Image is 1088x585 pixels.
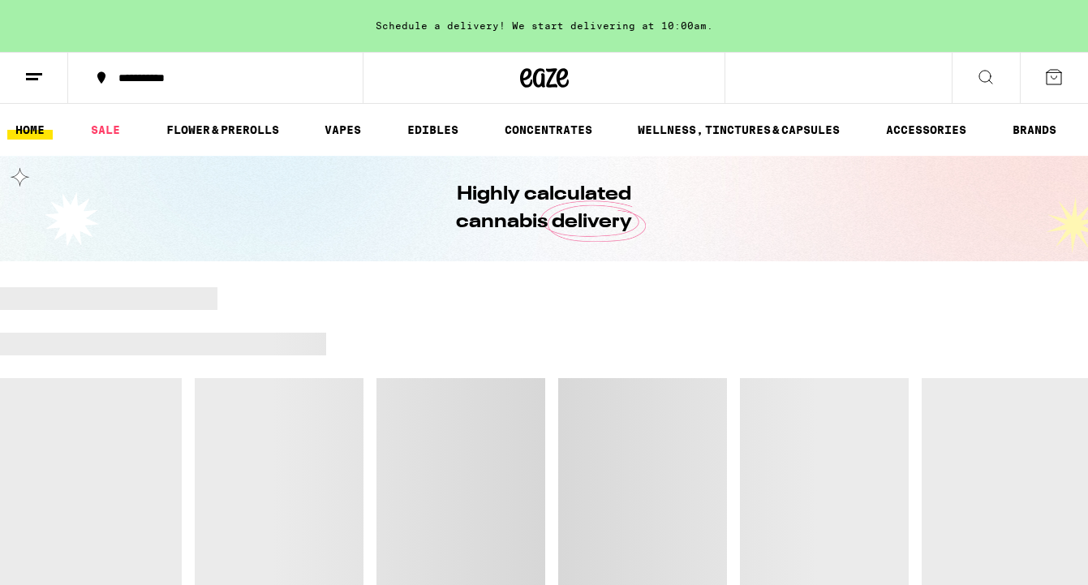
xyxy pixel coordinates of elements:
a: WELLNESS, TINCTURES & CAPSULES [630,120,848,140]
a: SALE [83,120,128,140]
a: CONCENTRATES [497,120,600,140]
h1: Highly calculated cannabis delivery [411,181,678,236]
a: ACCESSORIES [878,120,974,140]
a: HOME [7,120,53,140]
a: EDIBLES [399,120,467,140]
a: VAPES [316,120,369,140]
a: FLOWER & PREROLLS [158,120,287,140]
a: BRANDS [1004,120,1064,140]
